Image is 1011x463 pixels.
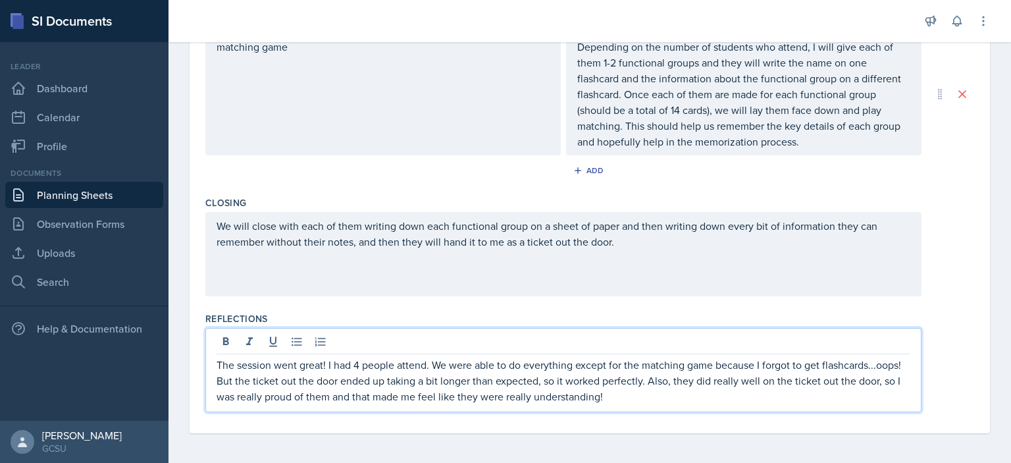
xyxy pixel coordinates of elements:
p: Depending on the number of students who attend, I will give each of them 1-2 functional groups an... [577,39,910,150]
p: We will close with each of them writing down each functional group on a sheet of paper and then w... [217,218,910,250]
a: Search [5,269,163,295]
div: Help & Documentation [5,315,163,342]
div: Add [576,165,604,176]
a: Profile [5,133,163,159]
a: Dashboard [5,75,163,101]
a: Planning Sheets [5,182,163,208]
label: Reflections [205,312,268,325]
div: Documents [5,167,163,179]
label: Closing [205,196,246,209]
button: Add [569,161,611,180]
div: GCSU [42,442,122,455]
div: Leader [5,61,163,72]
p: matching game [217,39,550,55]
div: [PERSON_NAME] [42,429,122,442]
a: Observation Forms [5,211,163,237]
a: Uploads [5,240,163,266]
a: Calendar [5,104,163,130]
p: The session went great! I had 4 people attend. We were able to do everything except for the match... [217,357,910,404]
